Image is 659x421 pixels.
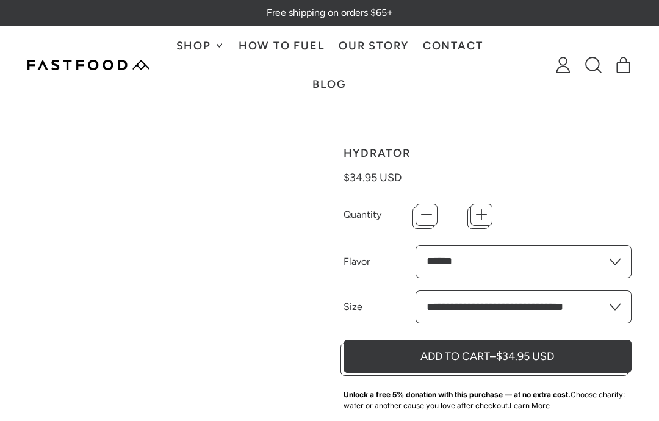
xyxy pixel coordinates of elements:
a: How To Fuel [232,26,332,65]
h1: Hydrator [344,148,632,159]
a: Blog [306,65,354,103]
label: Quantity [344,207,416,222]
button: Shop [169,26,231,65]
button: − [416,204,438,226]
a: Contact [416,26,490,65]
a: Our Story [332,26,416,65]
span: $34.95 USD [344,171,402,184]
label: Size [344,300,416,314]
button: Add to Cart [344,340,632,373]
button: + [470,204,492,226]
label: Flavor [344,254,416,269]
img: Fastfood [27,60,149,70]
span: Shop [176,40,214,51]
